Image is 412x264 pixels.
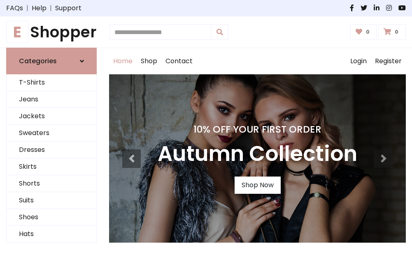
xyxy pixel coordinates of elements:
[19,57,57,65] h6: Categories
[47,3,55,13] span: |
[7,125,96,142] a: Sweaters
[7,175,96,192] a: Shorts
[55,3,81,13] a: Support
[6,48,97,74] a: Categories
[393,28,400,36] span: 0
[7,209,96,226] a: Shoes
[7,158,96,175] a: Skirts
[23,3,32,13] span: |
[235,177,281,194] a: Shop Now
[6,23,97,41] h1: Shopper
[6,3,23,13] a: FAQs
[161,48,197,74] a: Contact
[7,192,96,209] a: Suits
[32,3,47,13] a: Help
[158,142,357,167] h3: Autumn Collection
[6,21,28,43] span: E
[109,48,137,74] a: Home
[7,91,96,108] a: Jeans
[7,74,96,91] a: T-Shirts
[7,108,96,125] a: Jackets
[158,124,357,135] h4: 10% Off Your First Order
[7,142,96,158] a: Dresses
[350,24,377,40] a: 0
[137,48,161,74] a: Shop
[7,226,96,243] a: Hats
[364,28,372,36] span: 0
[346,48,371,74] a: Login
[378,24,406,40] a: 0
[371,48,406,74] a: Register
[6,23,97,41] a: EShopper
